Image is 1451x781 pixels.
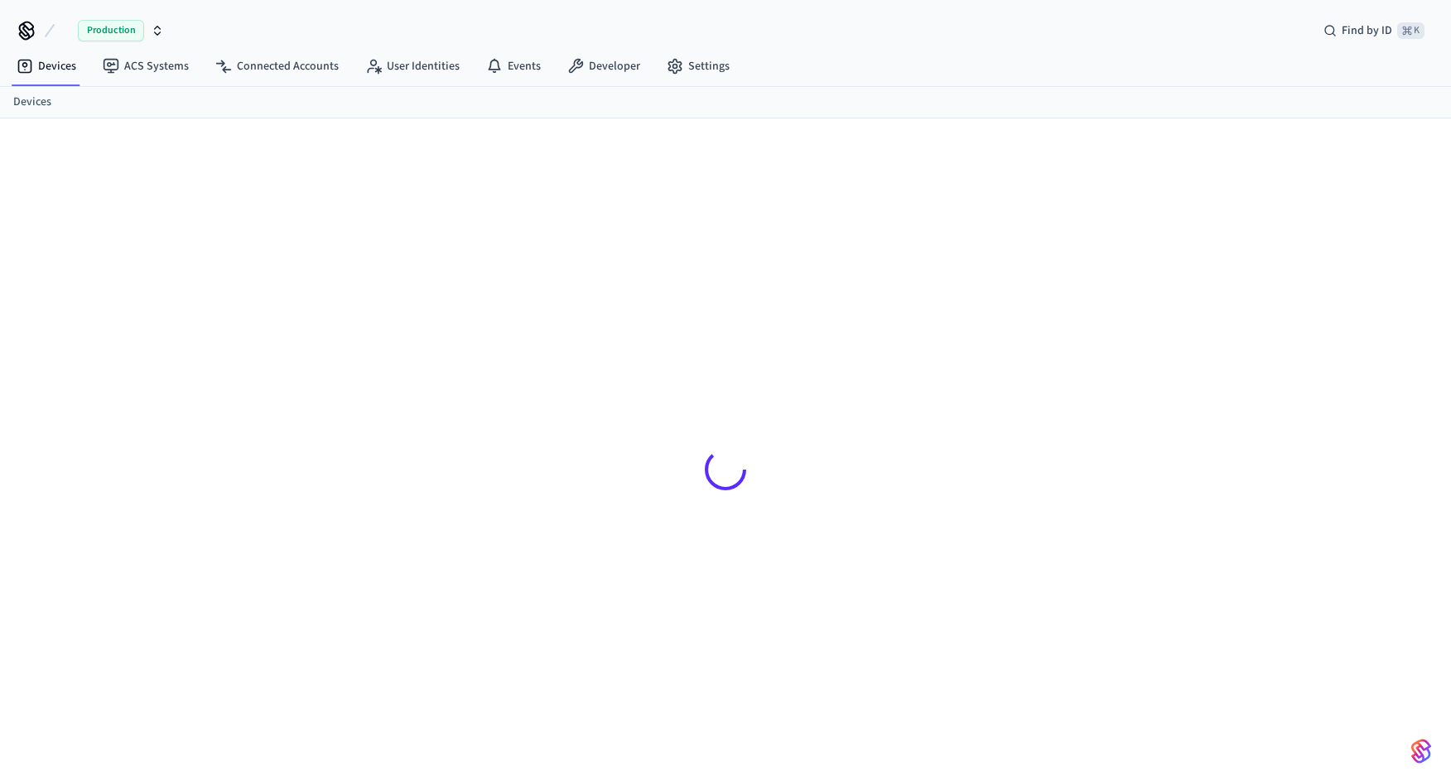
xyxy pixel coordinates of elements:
[554,51,653,81] a: Developer
[13,94,51,111] a: Devices
[1397,22,1424,39] span: ⌘ K
[89,51,202,81] a: ACS Systems
[1411,738,1431,764] img: SeamLogoGradient.69752ec5.svg
[1310,16,1438,46] div: Find by ID⌘ K
[78,20,144,41] span: Production
[3,51,89,81] a: Devices
[352,51,473,81] a: User Identities
[653,51,743,81] a: Settings
[202,51,352,81] a: Connected Accounts
[473,51,554,81] a: Events
[1342,22,1392,39] span: Find by ID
